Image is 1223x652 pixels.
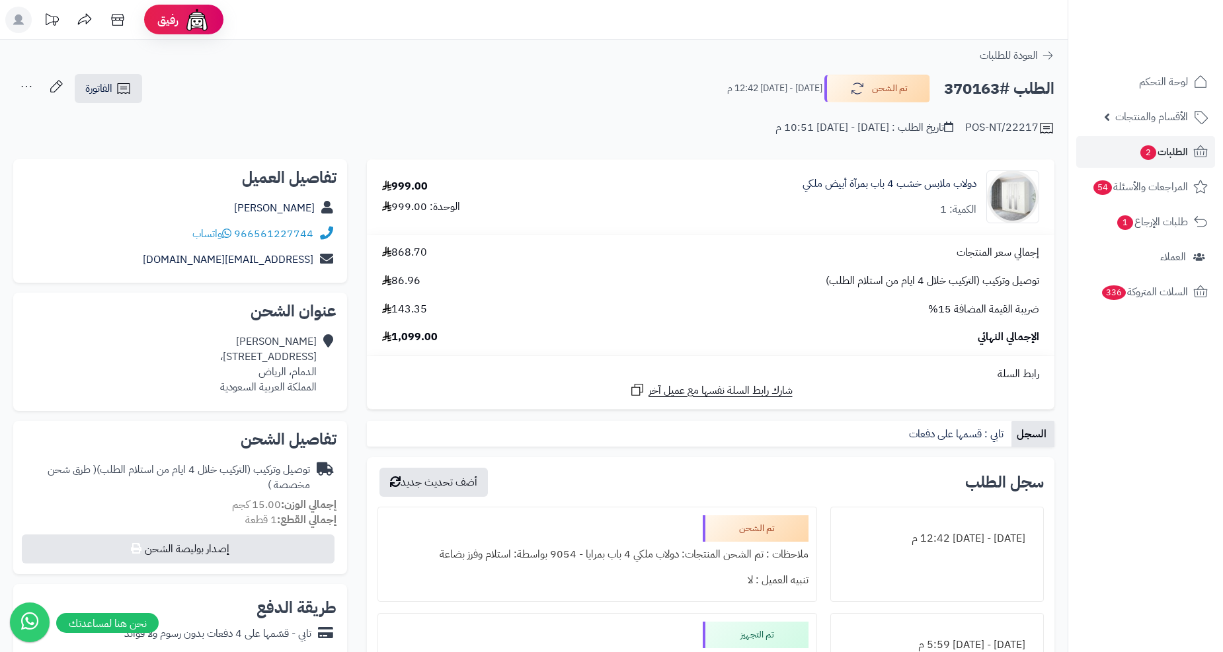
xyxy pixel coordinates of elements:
[1076,171,1215,203] a: المراجعات والأسئلة54
[775,120,953,135] div: تاريخ الطلب : [DATE] - [DATE] 10:51 م
[727,82,822,95] small: [DATE] - [DATE] 12:42 م
[1092,178,1188,196] span: المراجعات والأسئلة
[824,75,930,102] button: تم الشحن
[703,622,809,648] div: تم التجهيز
[192,226,231,242] a: واتساب
[1101,283,1188,301] span: السلات المتروكة
[1160,248,1186,266] span: العملاء
[124,626,311,641] div: تابي - قسّمها على 4 دفعات بدون رسوم ولا فوائد
[1139,73,1188,91] span: لوحة التحكم
[24,462,310,493] div: توصيل وتركيب (التركيب خلال 4 ايام من استلام الطلب)
[256,600,336,616] h2: طريقة الدفع
[234,226,313,242] a: 966561227744
[386,567,809,593] div: تنبيه العميل : لا
[965,120,1054,136] div: POS-NT/22217
[24,303,336,319] h2: عنوان الشحن
[1133,37,1210,65] img: logo-2.png
[234,200,315,216] a: [PERSON_NAME]
[22,534,335,563] button: إصدار بوليصة الشحن
[957,245,1039,260] span: إجمالي سعر المنتجات
[965,474,1044,490] h3: سجل الطلب
[703,515,809,542] div: تم الشحن
[386,542,809,567] div: ملاحظات : تم الشحن المنتجات: دولاب ملكي 4 باب بمرايا - 9054 بواسطة: استلام وفرز بضاعة
[1076,241,1215,273] a: العملاء
[24,431,336,447] h2: تفاصيل الشحن
[379,468,488,497] button: أضف تحديث جديد
[1076,206,1215,238] a: طلبات الإرجاع1
[48,462,310,493] span: ( طرق شحن مخصصة )
[1102,285,1126,300] span: 336
[629,382,793,398] a: شارك رابط السلة نفسها مع عميل آخر
[980,48,1054,63] a: العودة للطلبات
[1076,66,1215,98] a: لوحة التحكم
[232,497,336,513] small: 15.00 كجم
[382,199,460,215] div: الوحدة: 999.00
[826,273,1039,289] span: توصيل وتركيب (التركيب خلال 4 ايام من استلام الطلب)
[372,367,1049,382] div: رابط السلة
[940,202,976,217] div: الكمية: 1
[85,81,112,96] span: الفاتورة
[649,383,793,398] span: شارك رابط السلة نفسها مع عميل آخر
[382,245,427,260] span: 868.70
[382,179,428,194] div: 999.00
[1116,213,1188,231] span: طلبات الإرجاع
[1093,180,1112,195] span: 54
[184,7,210,33] img: ai-face.png
[157,12,178,28] span: رفيق
[1076,276,1215,308] a: السلات المتروكة336
[928,302,1039,317] span: ضريبة القيمة المضافة 15%
[1011,421,1054,447] a: السجل
[1115,108,1188,126] span: الأقسام والمنتجات
[143,252,313,268] a: [EMAIL_ADDRESS][DOMAIN_NAME]
[1117,215,1133,230] span: 1
[220,334,317,394] div: [PERSON_NAME] [STREET_ADDRESS]، الدمام، الرياض المملكة العربية السعودية
[839,526,1035,552] div: [DATE] - [DATE] 12:42 م
[944,75,1054,102] h2: الطلب #370163
[281,497,336,513] strong: إجمالي الوزن:
[987,170,1039,223] img: 1733065084-1-90x90.jpg
[382,302,427,317] span: 143.35
[382,330,438,345] span: 1,099.00
[35,7,68,36] a: تحديثات المنصة
[382,273,420,289] span: 86.96
[978,330,1039,345] span: الإجمالي النهائي
[245,512,336,528] small: 1 قطعة
[803,176,976,192] a: دولاب ملابس خشب 4 باب بمرآة أبيض ملكي
[1139,143,1188,161] span: الطلبات
[277,512,336,528] strong: إجمالي القطع:
[1076,136,1215,168] a: الطلبات2
[1140,145,1156,160] span: 2
[24,170,336,186] h2: تفاصيل العميل
[904,421,1011,447] a: تابي : قسمها على دفعات
[75,74,142,103] a: الفاتورة
[980,48,1038,63] span: العودة للطلبات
